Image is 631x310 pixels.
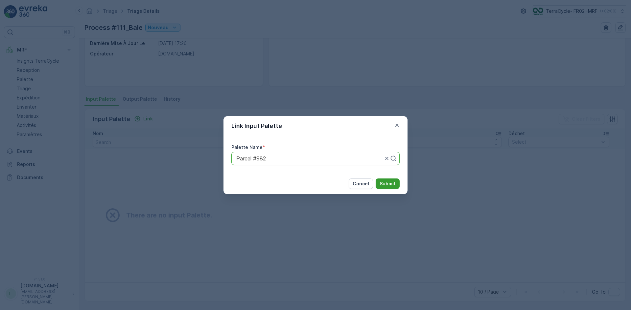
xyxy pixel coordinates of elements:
button: Submit [376,178,400,189]
p: Link Input Palette [231,121,282,131]
p: Submit [380,180,396,187]
label: Palette Name [231,144,263,150]
p: Cancel [353,180,369,187]
button: Cancel [349,178,373,189]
